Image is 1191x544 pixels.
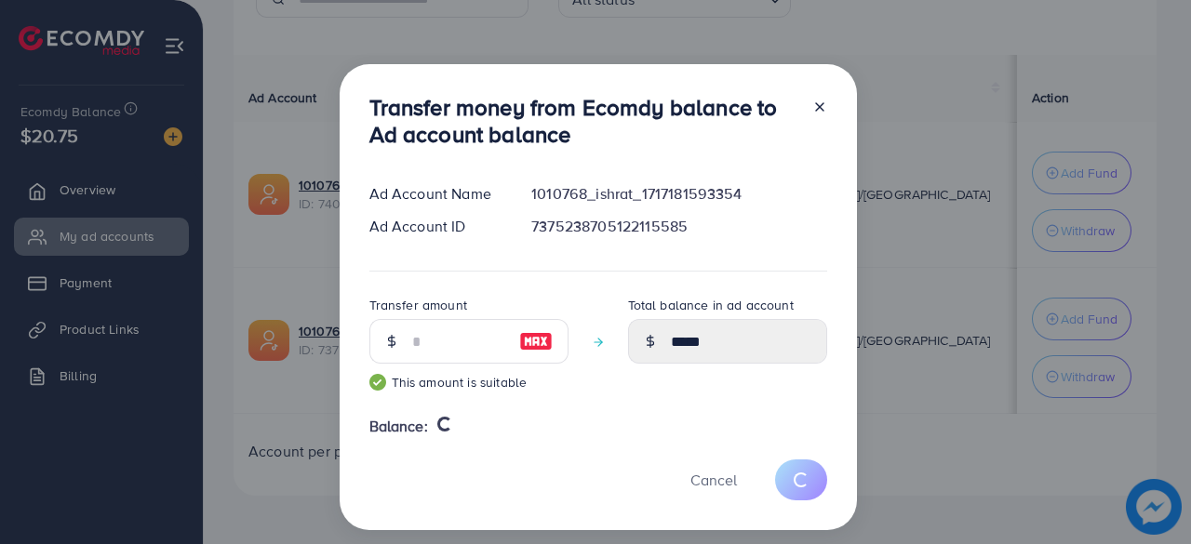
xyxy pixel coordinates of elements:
div: 7375238705122115585 [516,216,841,237]
small: This amount is suitable [369,373,569,391]
img: guide [369,374,386,391]
span: Cancel [690,470,737,490]
h3: Transfer money from Ecomdy balance to Ad account balance [369,94,797,148]
div: Ad Account Name [355,183,517,205]
div: 1010768_ishrat_1717181593354 [516,183,841,205]
div: Ad Account ID [355,216,517,237]
img: image [519,330,553,352]
label: Total balance in ad account [628,296,794,314]
span: Balance: [369,416,428,437]
label: Transfer amount [369,296,467,314]
button: Cancel [667,459,760,499]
